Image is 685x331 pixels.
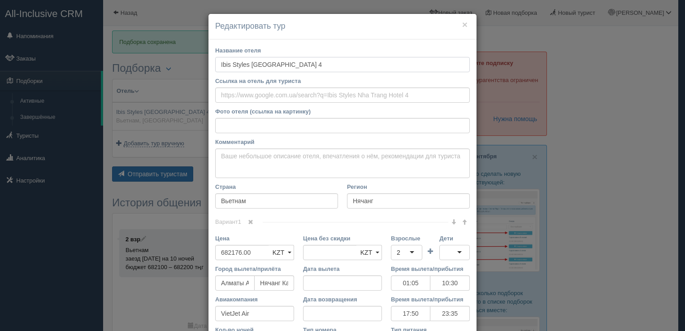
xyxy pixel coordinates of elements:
label: Регион [347,183,470,191]
div: 2 [397,248,400,257]
label: Город вылета/прилёта [215,265,294,273]
label: Цена без скидки [303,234,382,243]
button: × [462,20,468,29]
input: https://www.google.com.ua/search?q=Ibis Styles Nha Trang Hotel 4 [215,87,470,103]
label: Комментарий [215,138,470,146]
label: Авиакомпания [215,295,294,304]
label: Дата возвращения [303,295,382,304]
label: Время вылета/прибытия [391,265,470,273]
a: KZT [269,245,294,260]
span: KZT [360,249,372,256]
label: Дата вылета [303,265,382,273]
input: Iberostar Bahia 5* [215,57,470,72]
label: Дети [439,234,470,243]
label: Страна [215,183,338,191]
h4: Редактировать тур [215,21,470,32]
label: Время вылета/прибытия [391,295,470,304]
span: 1 [238,218,241,225]
a: KZT [356,245,382,260]
label: Цена [215,234,294,243]
span: KZT [273,249,284,256]
label: Название отеля [215,46,470,55]
label: Взрослые [391,234,422,243]
span: Вариант [215,218,263,225]
label: Фото отеля (ссылка на картинку) [215,107,470,116]
label: Ссылка на отель для туриста [215,77,470,85]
